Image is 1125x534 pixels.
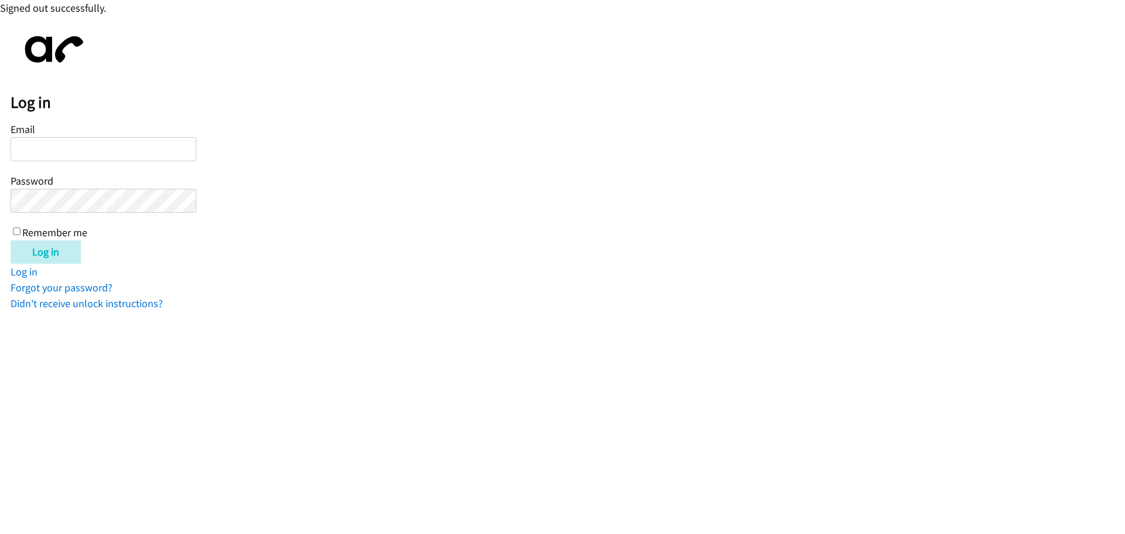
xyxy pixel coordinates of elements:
label: Password [11,174,53,188]
a: Didn't receive unlock instructions? [11,297,163,310]
img: aphone-8a226864a2ddd6a5e75d1ebefc011f4aa8f32683c2d82f3fb0802fe031f96514.svg [11,26,93,73]
a: Forgot your password? [11,281,112,294]
input: Log in [11,240,81,264]
a: Log in [11,265,37,278]
h2: Log in [11,93,1125,113]
label: Email [11,123,35,136]
label: Remember me [22,226,87,239]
